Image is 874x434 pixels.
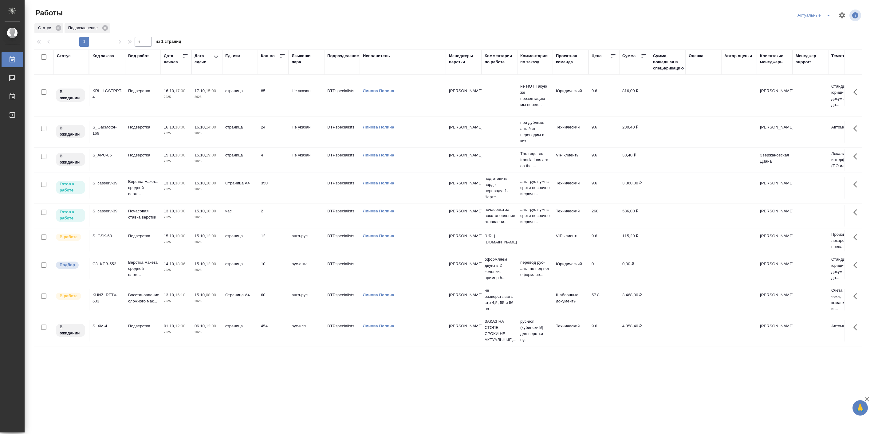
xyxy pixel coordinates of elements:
[164,53,182,65] div: Дата начала
[164,181,175,185] p: 13.10,
[327,53,359,59] div: Подразделение
[222,121,258,143] td: страница
[128,323,158,329] p: Подверстка
[589,121,619,143] td: 9.6
[619,205,650,227] td: 536,00 ₽
[175,209,185,213] p: 18:00
[831,287,861,312] p: Счета, акты, чеки, командировочные и ...
[164,234,175,238] p: 15.10,
[195,209,206,213] p: 15.10,
[93,292,122,304] div: KUNZ_RTTV-603
[175,234,185,238] p: 10:00
[850,258,864,273] button: Здесь прячутся важные кнопки
[757,149,793,171] td: Звержановская Диана
[831,83,861,108] p: Стандартные юридические документы, до...
[206,153,216,157] p: 19:00
[128,179,158,197] p: Верстка макета средней слож...
[520,120,550,144] p: при дубляже англ/кит переводим с кит ...
[556,53,585,65] div: Проектная команда
[175,181,185,185] p: 18:00
[852,400,868,416] button: 🙏
[222,230,258,251] td: страница
[195,234,206,238] p: 15.10,
[520,151,550,169] p: The required translations are on the ...
[485,207,514,225] p: почасовка за восстановление оглавлени...
[324,205,360,227] td: DTPspecialists
[292,53,321,65] div: Языковая пара
[449,233,478,239] p: [PERSON_NAME]
[195,186,219,192] p: 2025
[156,38,181,47] span: из 1 страниц
[850,289,864,304] button: Здесь прячутся важные кнопки
[195,293,206,297] p: 15.10,
[449,88,478,94] p: [PERSON_NAME]
[553,230,589,251] td: VIP клиенты
[206,89,216,93] p: 15:00
[60,181,81,193] p: Готов к работе
[222,258,258,279] td: страница
[175,262,185,266] p: 18:06
[55,180,86,195] div: Исполнитель может приступить к работе
[195,298,219,304] p: 2025
[553,121,589,143] td: Технический
[324,230,360,251] td: DTPspecialists
[206,262,216,266] p: 12:00
[850,230,864,245] button: Здесь прячутся важные кнопки
[258,85,289,106] td: 85
[68,25,100,31] p: Подразделение
[222,289,258,310] td: Страница А4
[589,258,619,279] td: 0
[55,208,86,223] div: Исполнитель может приступить к работе
[485,233,514,245] p: [URL][DOMAIN_NAME]..
[164,267,188,273] p: 2025
[128,292,158,304] p: Восстановление сложного мак...
[831,151,861,169] p: Локализация интерфейса (ПО или сайта)
[164,158,188,164] p: 2025
[195,214,219,220] p: 2025
[93,53,114,59] div: Код заказа
[93,323,122,329] div: S_XM-4
[195,329,219,335] p: 2025
[195,267,219,273] p: 2025
[553,289,589,310] td: Шаблонные документы
[363,125,394,129] a: Линова Полина
[60,209,81,221] p: Готов к работе
[831,124,861,130] p: Автомобилестроение
[164,125,175,129] p: 16.10,
[289,121,324,143] td: Не указан
[553,258,589,279] td: Юридический
[589,149,619,171] td: 9.6
[553,320,589,341] td: Технический
[128,53,149,59] div: Вид работ
[520,53,550,65] div: Комментарии по заказу
[164,153,175,157] p: 15.10,
[128,208,158,220] p: Почасовая ставка верстки
[261,53,275,59] div: Кол-во
[195,89,206,93] p: 17.10,
[363,53,390,59] div: Исполнитель
[258,258,289,279] td: 10
[831,256,861,281] p: Стандартные юридические документы, до...
[164,89,175,93] p: 16.10,
[796,53,825,65] div: Менеджер support
[363,293,394,297] a: Линова Полина
[485,256,514,281] p: оформляем двуяз в 2 колонки, пример h...
[324,177,360,199] td: DTPspecialists
[258,149,289,171] td: 4
[258,289,289,310] td: 60
[222,320,258,341] td: страница
[289,149,324,171] td: Не указан
[164,293,175,297] p: 13.10,
[164,324,175,328] p: 01.10,
[324,149,360,171] td: DTPspecialists
[589,289,619,310] td: 57.8
[324,320,360,341] td: DTPspecialists
[449,124,478,130] p: [PERSON_NAME]
[553,149,589,171] td: VIP клиенты
[485,318,514,343] p: ЗАКАЗ НА СТОПЕ - СРОКИ НЕ АКТУАЛЬНЫЕ,...
[206,293,216,297] p: 08:00
[195,130,219,136] p: 2025
[195,125,206,129] p: 16.10,
[222,177,258,199] td: Страница А4
[449,323,478,329] p: [PERSON_NAME]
